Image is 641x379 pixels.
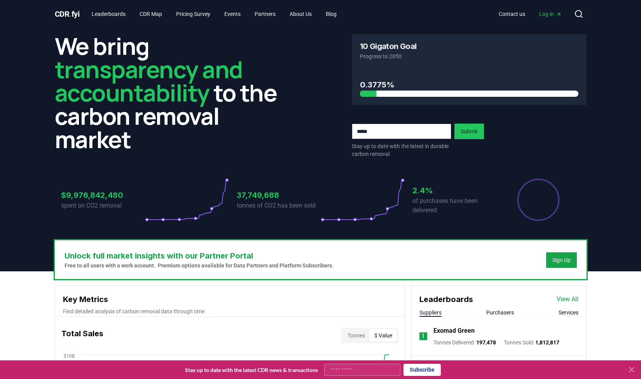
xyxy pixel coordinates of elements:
span: transparency and accountability [55,53,243,108]
button: Sign Up [546,252,577,268]
nav: Main [493,7,568,21]
h3: Key Metrics [63,293,397,305]
tspan: $10B [63,353,74,359]
nav: Main [86,7,343,21]
p: Find detailed analysis of carbon removal data through time. [63,307,397,315]
button: $ Value [370,329,397,342]
span: 1,812,817 [535,339,559,346]
a: Blog [320,7,343,21]
h2: We bring to the carbon removal market [55,34,290,151]
h3: 37,749,688 [237,189,321,201]
h3: 0.3775% [360,79,578,91]
h3: 2.4% [412,185,496,196]
span: Log in [539,10,562,18]
a: Partners [248,7,282,21]
a: Leaderboards [86,7,132,21]
div: Percentage of sales delivered [517,178,560,222]
p: Tonnes Sold : [504,339,559,346]
button: Tonnes [343,329,370,342]
h3: Leaderboards [419,293,473,305]
p: spent on CO2 removal [61,201,145,210]
a: CDR Map [133,7,168,21]
p: tonnes of CO2 has been sold [237,201,321,210]
p: Free to all users with a work account. Premium options available for Data Partners and Platform S... [65,262,334,269]
p: of purchases have been delivered [412,196,496,215]
button: Submit [454,124,484,139]
h3: 10 Gigaton Goal [360,42,417,50]
p: Stay up to date with the latest in durable carbon removal. [352,142,451,158]
p: Progress to 2050 [360,52,578,60]
a: Contact us [493,7,531,21]
span: . [69,9,72,19]
a: Exomad Green [433,326,475,335]
button: Purchasers [486,309,514,316]
span: CDR fyi [55,9,80,19]
h3: Total Sales [61,328,103,343]
a: View All [557,295,578,304]
button: Services [559,309,578,316]
a: Sign Up [552,256,571,264]
a: Pricing Survey [170,7,217,21]
h3: $9,976,842,480 [61,189,145,201]
button: Suppliers [419,309,442,316]
p: 1 [421,332,425,341]
span: 197,478 [476,339,496,346]
a: About Us [283,7,318,21]
p: Tonnes Delivered : [433,339,496,346]
a: CDR.fyi [55,9,80,19]
a: Events [218,7,247,21]
h3: Unlock full market insights with our Partner Portal [65,250,334,262]
a: Log in [533,7,568,21]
